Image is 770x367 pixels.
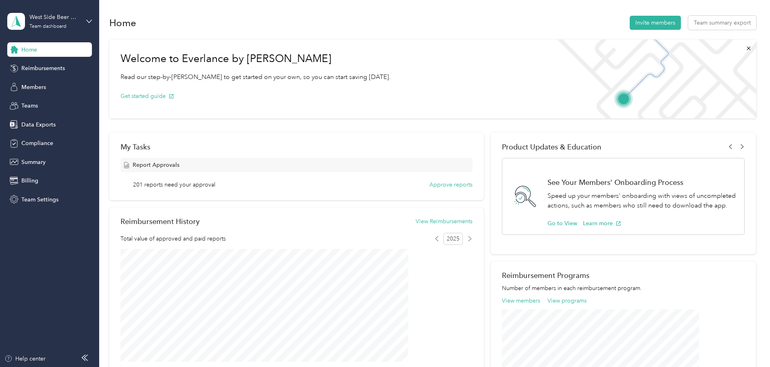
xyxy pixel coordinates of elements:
button: View Reimbursements [416,217,472,226]
iframe: Everlance-gr Chat Button Frame [725,322,770,367]
span: Data Exports [21,120,56,129]
span: Reimbursements [21,64,65,73]
span: Product Updates & Education [502,143,601,151]
button: Learn more [583,219,621,228]
div: Team dashboard [29,24,67,29]
h2: Reimbursement History [121,217,200,226]
button: Go to View [547,219,577,228]
p: Number of members in each reimbursement program. [502,284,745,292]
button: Invite members [630,16,681,30]
p: Read our step-by-[PERSON_NAME] to get started on your own, so you can start saving [DATE]. [121,72,391,82]
div: My Tasks [121,143,472,151]
button: View programs [547,297,587,305]
h1: Welcome to Everlance by [PERSON_NAME] [121,52,391,65]
span: Report Approvals [133,161,179,169]
p: Speed up your members' onboarding with views of uncompleted actions, such as members who still ne... [547,191,736,211]
h1: Home [109,19,136,27]
span: 2025 [443,233,463,245]
span: Team Settings [21,195,58,204]
span: Billing [21,176,38,185]
h2: Reimbursement Programs [502,271,745,280]
img: Welcome to everlance [549,39,756,118]
span: 201 reports need your approval [133,180,215,189]
button: Approve reports [429,180,472,189]
span: Teams [21,102,38,110]
span: Total value of approved and paid reports [121,234,226,243]
button: View members [502,297,540,305]
span: Compliance [21,139,53,147]
h1: See Your Members' Onboarding Process [547,178,736,187]
button: Team summary export [688,16,756,30]
button: Help center [4,355,46,363]
span: Members [21,83,46,91]
span: Home [21,46,37,54]
button: Get started guide [121,92,174,100]
span: Summary [21,158,46,166]
div: West Side Beer Distributing [29,13,80,21]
